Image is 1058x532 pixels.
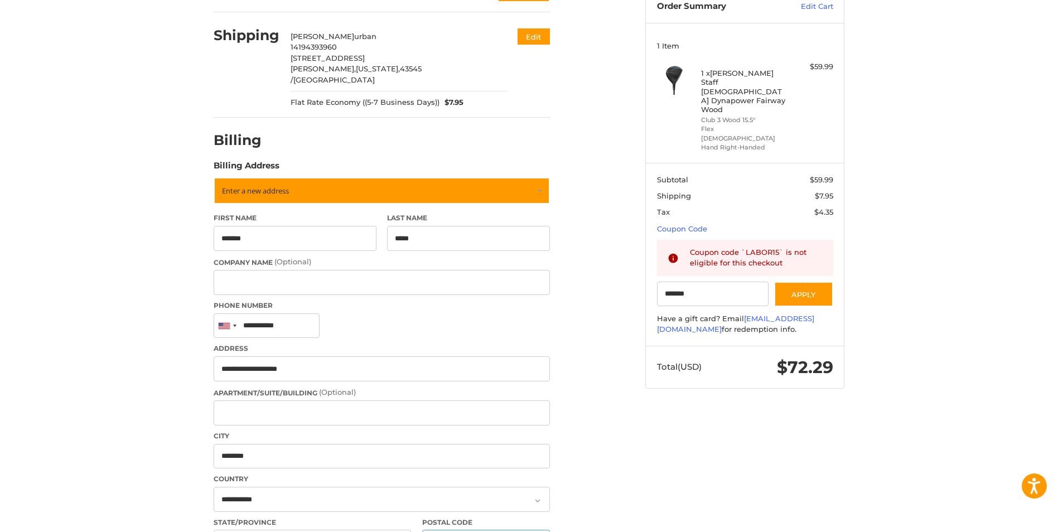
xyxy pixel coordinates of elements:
[319,388,356,396] small: (Optional)
[657,1,777,12] h3: Order Summary
[701,115,786,125] li: Club 3 Wood 15.5°
[657,313,833,335] div: Have a gift card? Email for redemption info.
[214,213,376,223] label: First Name
[214,257,550,268] label: Company Name
[690,247,823,269] div: Coupon code `LABOR15` is not eligible for this checkout
[214,159,279,177] legend: Billing Address
[422,518,550,528] label: Postal Code
[657,175,688,184] span: Subtotal
[291,32,354,41] span: [PERSON_NAME]
[774,282,833,307] button: Apply
[214,431,550,441] label: City
[214,387,550,398] label: Apartment/Suite/Building
[810,175,833,184] span: $59.99
[814,207,833,216] span: $4.35
[789,61,833,72] div: $59.99
[777,357,833,378] span: $72.29
[657,282,769,307] input: Gift Certificate or Coupon Code
[274,257,311,266] small: (Optional)
[214,474,550,484] label: Country
[657,207,670,216] span: Tax
[214,132,279,149] h2: Billing
[815,191,833,200] span: $7.95
[701,69,786,114] h4: 1 x [PERSON_NAME] Staff [DEMOGRAPHIC_DATA] Dynapower Fairway Wood
[354,32,376,41] span: urban
[214,518,411,528] label: State/Province
[657,224,707,233] a: Coupon Code
[291,54,365,62] span: [STREET_ADDRESS]
[387,213,550,223] label: Last Name
[291,64,356,73] span: [PERSON_NAME],
[701,143,786,152] li: Hand Right-Handed
[214,27,279,44] h2: Shipping
[293,75,375,84] span: [GEOGRAPHIC_DATA]
[966,502,1058,532] iframe: Google Customer Reviews
[291,64,422,84] span: 43545 /
[777,1,833,12] a: Edit Cart
[291,97,439,108] span: Flat Rate Economy ((5-7 Business Days))
[356,64,400,73] span: [US_STATE],
[291,42,337,51] span: 14194393960
[701,124,786,143] li: Flex [DEMOGRAPHIC_DATA]
[518,28,550,45] button: Edit
[439,97,464,108] span: $7.95
[657,191,691,200] span: Shipping
[222,186,289,196] span: Enter a new address
[214,177,550,204] a: Enter or select a different address
[214,314,240,338] div: United States: +1
[214,301,550,311] label: Phone Number
[214,344,550,354] label: Address
[657,41,833,50] h3: 1 Item
[657,361,702,372] span: Total (USD)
